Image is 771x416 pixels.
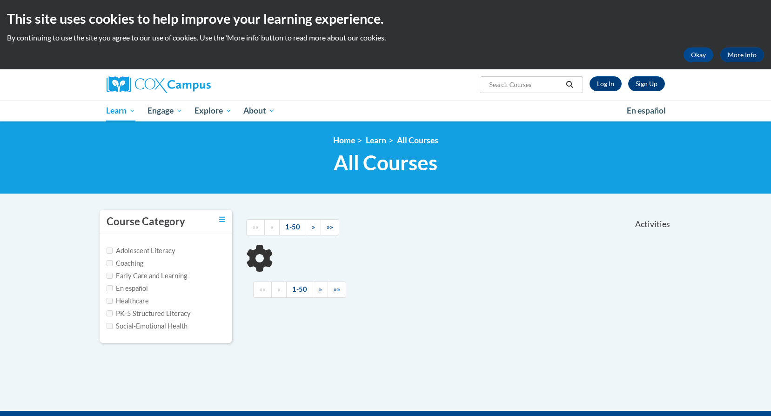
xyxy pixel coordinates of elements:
a: Explore [188,100,238,121]
input: Checkbox for Options [107,260,113,266]
span: About [243,105,275,116]
label: Social-Emotional Health [107,321,188,331]
a: Log In [590,76,622,91]
a: Next [313,282,328,298]
p: By continuing to use the site you agree to our use of cookies. Use the ‘More info’ button to read... [7,33,764,43]
button: Okay [684,47,713,62]
a: Home [333,135,355,145]
div: Main menu [93,100,679,121]
input: Checkbox for Options [107,248,113,254]
a: End [321,219,339,235]
span: » [319,285,322,293]
label: Healthcare [107,296,149,306]
a: 1-50 [286,282,313,298]
label: PK-5 Structured Literacy [107,309,191,319]
a: Begining [246,219,265,235]
a: En español [621,101,672,121]
a: Engage [141,100,188,121]
input: Checkbox for Options [107,273,113,279]
a: Toggle collapse [219,215,225,225]
a: Previous [264,219,280,235]
label: Early Care and Learning [107,271,187,281]
span: Explore [194,105,232,116]
a: Begining [253,282,272,298]
label: Adolescent Literacy [107,246,175,256]
span: « [277,285,281,293]
a: End [328,282,346,298]
span: »» [327,223,333,231]
input: Checkbox for Options [107,285,113,291]
a: Learn [366,135,386,145]
span: «« [252,223,259,231]
span: All Courses [334,150,437,175]
a: Register [628,76,665,91]
span: Engage [147,105,182,116]
span: « [270,223,274,231]
span: «« [259,285,266,293]
label: Coaching [107,258,143,268]
a: More Info [720,47,764,62]
input: Search Courses [488,79,563,90]
a: 1-50 [279,219,306,235]
a: Previous [271,282,287,298]
a: About [237,100,281,121]
h2: This site uses cookies to help improve your learning experience. [7,9,764,28]
span: Activities [635,219,670,229]
button: Search [563,79,577,90]
a: All Courses [397,135,438,145]
a: Cox Campus [107,76,283,93]
input: Checkbox for Options [107,298,113,304]
span: » [312,223,315,231]
img: Cox Campus [107,76,211,93]
input: Checkbox for Options [107,323,113,329]
h3: Course Category [107,215,185,229]
a: Next [306,219,321,235]
span: »» [334,285,340,293]
span: En español [627,106,666,115]
input: Checkbox for Options [107,310,113,316]
span: Learn [106,105,135,116]
a: Learn [101,100,142,121]
label: En español [107,283,148,294]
